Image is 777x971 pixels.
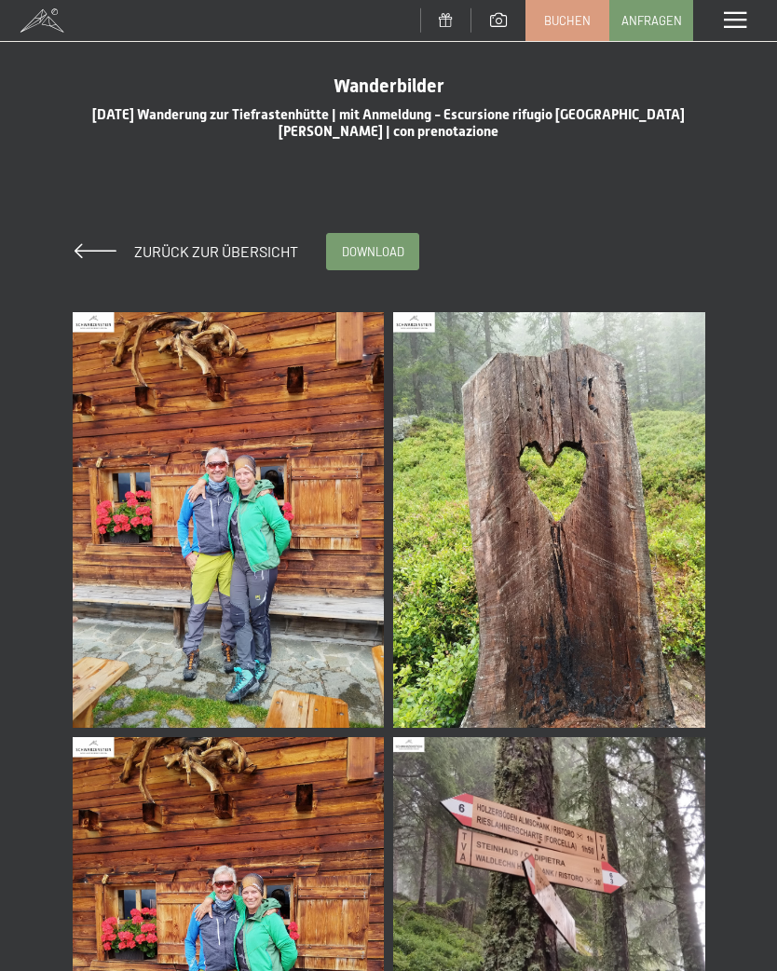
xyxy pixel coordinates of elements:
img: 29-08-2025 [73,312,385,728]
a: download [327,234,418,269]
span: Wanderbilder [334,75,444,97]
span: Anfragen [621,12,682,29]
a: Zurück zur Übersicht [75,242,298,260]
span: download [342,243,404,260]
span: Buchen [544,12,591,29]
img: 29-08-2025 [393,312,705,728]
span: Zurück zur Übersicht [119,242,298,260]
a: Buchen [526,1,608,40]
img: 29-08-2025 [393,737,705,971]
a: 29-08-2025 [393,308,705,732]
a: 29-08-2025 [73,308,385,732]
a: Anfragen [610,1,692,40]
span: [DATE] Wanderung zur Tiefrastenhütte | mit Anmeldung - Escursione rifugio [GEOGRAPHIC_DATA][PERSO... [92,106,685,140]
